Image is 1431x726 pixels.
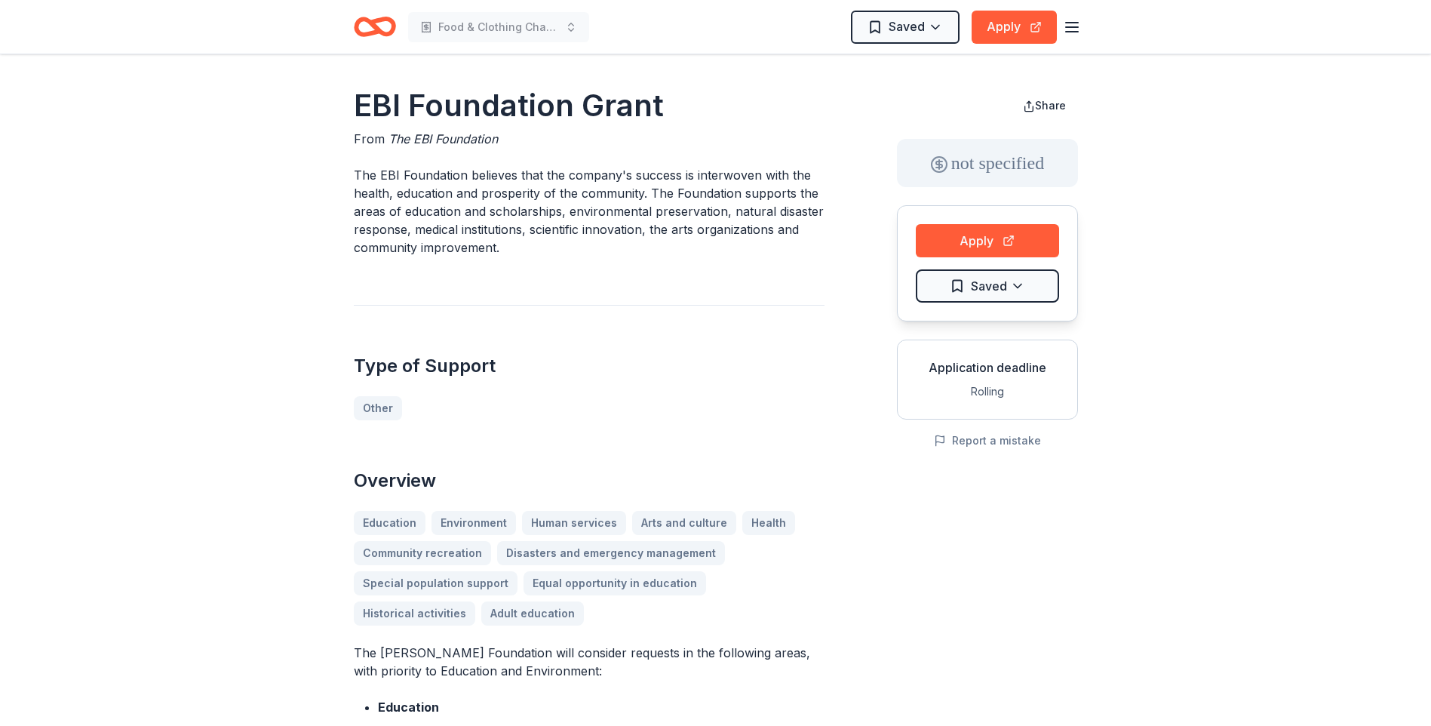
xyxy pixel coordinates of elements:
span: Food & Clothing Charity for Women and Children [438,18,559,36]
button: Food & Clothing Charity for Women and Children [408,12,589,42]
button: Share [1011,91,1078,121]
strong: Education [378,700,439,715]
p: The EBI Foundation believes that the company's success is interwoven with the health, education a... [354,166,825,257]
span: Saved [889,17,925,36]
button: Saved [851,11,960,44]
div: Application deadline [910,358,1065,377]
button: Apply [972,11,1057,44]
p: The [PERSON_NAME] Foundation will consider requests in the following areas, with priority to Educ... [354,644,825,680]
h2: Overview [354,469,825,493]
div: Rolling [910,383,1065,401]
button: Saved [916,269,1059,303]
a: Other [354,396,402,420]
button: Report a mistake [934,432,1041,450]
h1: EBI Foundation Grant [354,85,825,127]
span: Share [1035,99,1066,112]
button: Apply [916,224,1059,257]
span: Saved [971,276,1007,296]
div: not specified [897,139,1078,187]
span: The EBI Foundation [388,131,498,146]
a: Home [354,9,396,45]
h2: Type of Support [354,354,825,378]
div: From [354,130,825,148]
